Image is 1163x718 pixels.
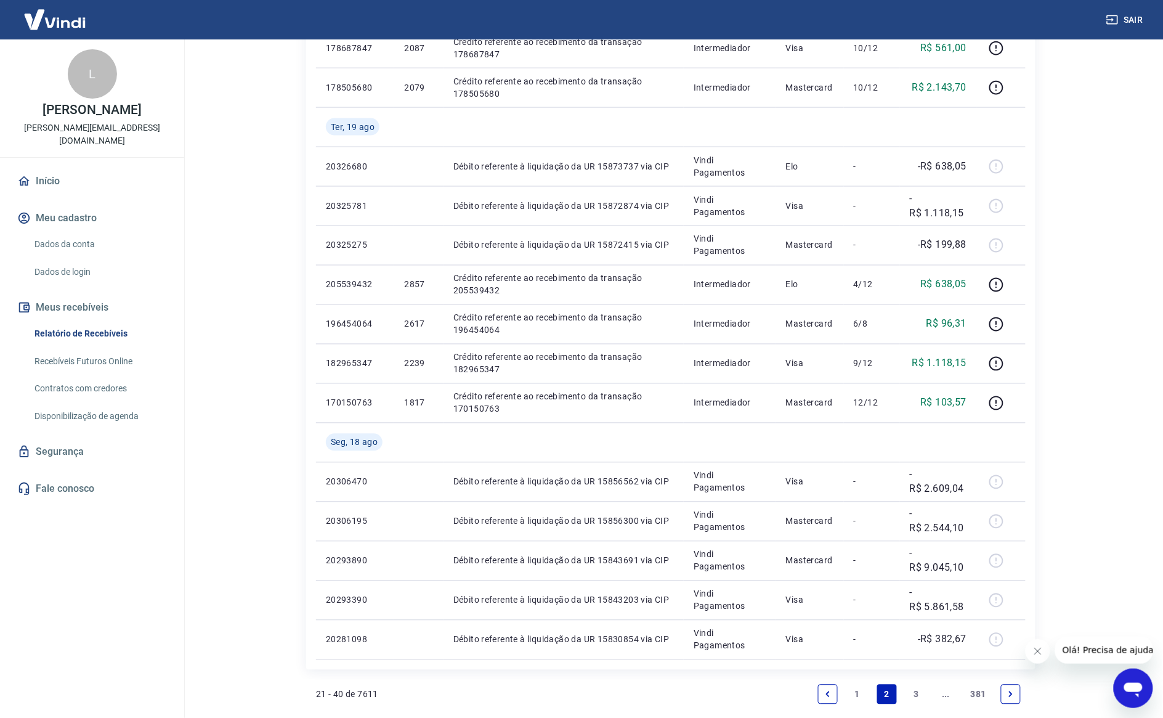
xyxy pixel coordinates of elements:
p: -R$ 2.609,04 [910,467,966,497]
p: 10/12 [854,42,890,54]
p: [PERSON_NAME][EMAIL_ADDRESS][DOMAIN_NAME] [10,121,174,147]
p: Visa [786,357,834,370]
p: 2079 [404,81,433,94]
p: R$ 1.118,15 [912,356,966,371]
p: R$ 103,57 [921,396,967,410]
p: [PERSON_NAME] [43,104,141,116]
p: 196454064 [326,318,384,330]
p: 170150763 [326,397,384,409]
p: -R$ 382,67 [918,632,966,647]
p: 20306195 [326,515,384,528]
p: 20293890 [326,555,384,567]
p: 205539432 [326,279,384,291]
p: -R$ 638,05 [918,159,966,174]
p: Intermediador [694,357,766,370]
a: Jump forward [936,685,956,704]
p: Mastercard [786,81,834,94]
p: Vindi Pagamentos [694,194,766,218]
p: Débito referente à liquidação da UR 15843203 via CIP [453,594,674,606]
p: - [854,555,890,567]
img: Vindi [15,1,95,38]
span: Olá! Precisa de ajuda? [7,9,103,18]
p: 10/12 [854,81,890,94]
span: Ter, 19 ago [331,121,375,133]
p: Visa [786,594,834,606]
p: -R$ 199,88 [918,238,966,253]
p: R$ 561,00 [921,41,967,55]
a: Page 381 [966,685,991,704]
p: Débito referente à liquidação da UR 15856562 via CIP [453,476,674,488]
p: Débito referente à liquidação da UR 15843691 via CIP [453,555,674,567]
p: Vindi Pagamentos [694,627,766,652]
p: Visa [786,200,834,212]
a: Page 1 [848,685,867,704]
a: Fale conosco [15,475,169,502]
a: Contratos com credores [30,376,169,401]
p: 20306470 [326,476,384,488]
p: Intermediador [694,318,766,330]
p: 2857 [404,279,433,291]
p: Intermediador [694,397,766,409]
p: Intermediador [694,81,766,94]
iframe: Botão para abrir a janela de mensagens [1114,669,1153,708]
p: Crédito referente ao recebimento da transação 178505680 [453,75,674,100]
p: Visa [786,42,834,54]
a: Next page [1001,685,1021,704]
p: Débito referente à liquidação da UR 15856300 via CIP [453,515,674,528]
p: 20325275 [326,239,384,251]
p: 20281098 [326,634,384,646]
p: Mastercard [786,239,834,251]
p: R$ 96,31 [926,317,966,332]
p: 20293390 [326,594,384,606]
p: - [854,160,890,173]
p: Visa [786,634,834,646]
p: Elo [786,160,834,173]
p: 2617 [404,318,433,330]
p: 178505680 [326,81,384,94]
p: Vindi Pagamentos [694,549,766,573]
p: - [854,200,890,212]
p: Mastercard [786,515,834,528]
a: Relatório de Recebíveis [30,321,169,346]
a: Previous page [818,685,838,704]
p: 21 - 40 de 7611 [316,688,378,701]
p: 182965347 [326,357,384,370]
button: Meu cadastro [15,205,169,232]
a: Segurança [15,438,169,465]
p: Intermediador [694,42,766,54]
p: Vindi Pagamentos [694,154,766,179]
p: Mastercard [786,318,834,330]
p: Vindi Pagamentos [694,233,766,258]
p: 2087 [404,42,433,54]
p: Crédito referente ao recebimento da transação 178687847 [453,36,674,60]
iframe: Fechar mensagem [1026,639,1050,664]
p: Crédito referente ao recebimento da transação 170150763 [453,391,674,415]
p: Elo [786,279,834,291]
p: Crédito referente ao recebimento da transação 182965347 [453,351,674,376]
p: R$ 638,05 [921,277,967,292]
p: -R$ 5.861,58 [910,585,966,615]
button: Sair [1104,9,1148,31]
ul: Pagination [813,680,1026,709]
a: Dados de login [30,259,169,285]
p: 6/8 [854,318,890,330]
p: Intermediador [694,279,766,291]
div: L [68,49,117,99]
p: 20326680 [326,160,384,173]
a: Page 2 is your current page [877,685,897,704]
a: Disponibilização de agenda [30,404,169,429]
p: Crédito referente ao recebimento da transação 196454064 [453,312,674,337]
p: R$ 2.143,70 [912,80,966,95]
span: Seg, 18 ago [331,436,378,449]
p: 20325781 [326,200,384,212]
p: - [854,634,890,646]
p: - [854,594,890,606]
p: Mastercard [786,397,834,409]
p: Débito referente à liquidação da UR 15830854 via CIP [453,634,674,646]
p: Débito referente à liquidação da UR 15872874 via CIP [453,200,674,212]
p: 12/12 [854,397,890,409]
iframe: Mensagem da empresa [1055,637,1153,664]
p: 2239 [404,357,433,370]
button: Meus recebíveis [15,294,169,321]
p: 178687847 [326,42,384,54]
